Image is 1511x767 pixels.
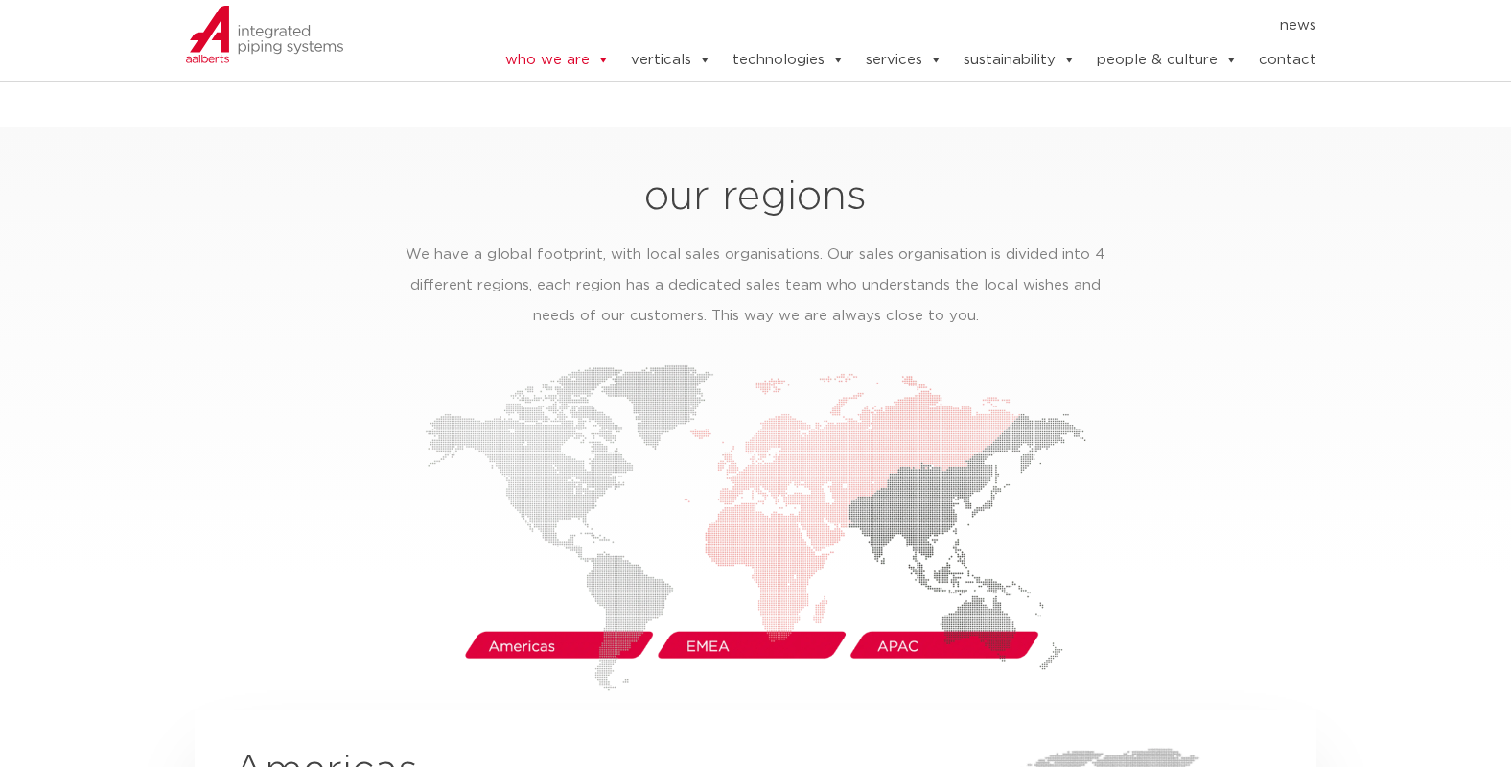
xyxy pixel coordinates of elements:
a: people & culture [1097,41,1238,80]
a: news [1280,11,1316,41]
a: technologies [732,41,845,80]
a: who we are [505,41,610,80]
nav: Menu [446,11,1316,41]
p: We have a global footprint, with local sales organisations. Our sales organisation is divided int... [391,240,1121,332]
h2: our regions [195,174,1316,221]
a: contact [1259,41,1316,80]
a: services [866,41,942,80]
a: verticals [631,41,711,80]
a: sustainability [964,41,1076,80]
